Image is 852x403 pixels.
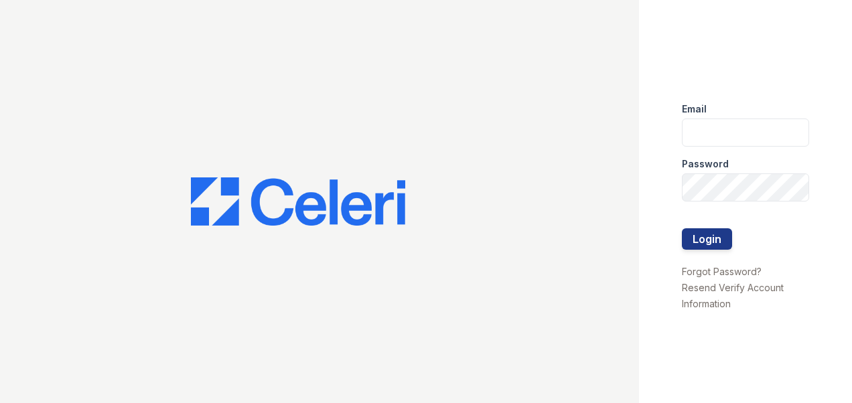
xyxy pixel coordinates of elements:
a: Forgot Password? [682,266,762,277]
img: CE_Logo_Blue-a8612792a0a2168367f1c8372b55b34899dd931a85d93a1a3d3e32e68fde9ad4.png [191,177,405,226]
label: Email [682,102,707,116]
label: Password [682,157,729,171]
a: Resend Verify Account Information [682,282,784,309]
button: Login [682,228,732,250]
